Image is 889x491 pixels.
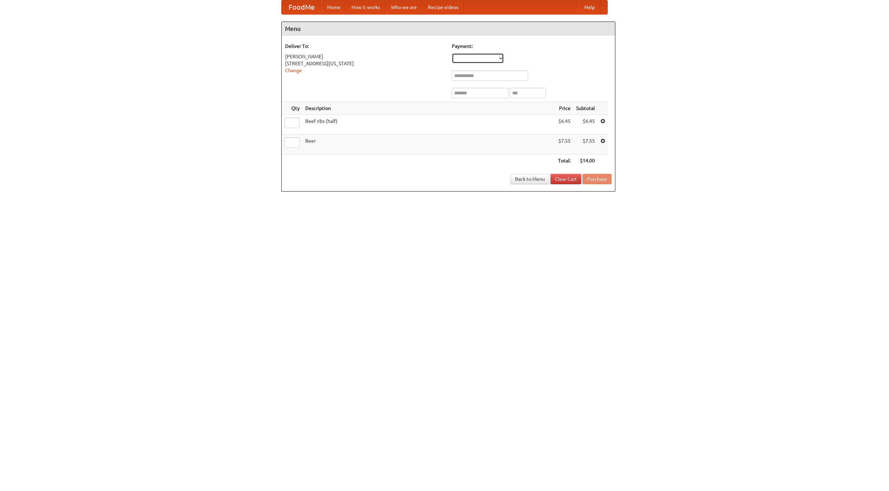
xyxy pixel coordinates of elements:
[302,135,555,154] td: Beer
[346,0,385,14] a: How it works
[285,43,445,50] h5: Deliver To:
[285,60,445,67] div: [STREET_ADDRESS][US_STATE]
[573,102,598,115] th: Subtotal
[550,174,581,184] a: Clear Cart
[510,174,549,184] a: Back to Menu
[282,102,302,115] th: Qty
[452,43,612,50] h5: Payment:
[555,135,573,154] td: $7.55
[555,154,573,167] th: Total:
[579,0,600,14] a: Help
[322,0,346,14] a: Home
[573,135,598,154] td: $7.55
[555,102,573,115] th: Price
[555,115,573,135] td: $6.45
[282,22,615,36] h4: Menu
[302,115,555,135] td: Beef ribs (half)
[282,0,322,14] a: FoodMe
[285,53,445,60] div: [PERSON_NAME]
[285,68,302,73] a: Change
[582,174,612,184] button: Purchase
[573,154,598,167] th: $14.00
[422,0,464,14] a: Recipe videos
[302,102,555,115] th: Description
[385,0,422,14] a: Who we are
[573,115,598,135] td: $6.45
